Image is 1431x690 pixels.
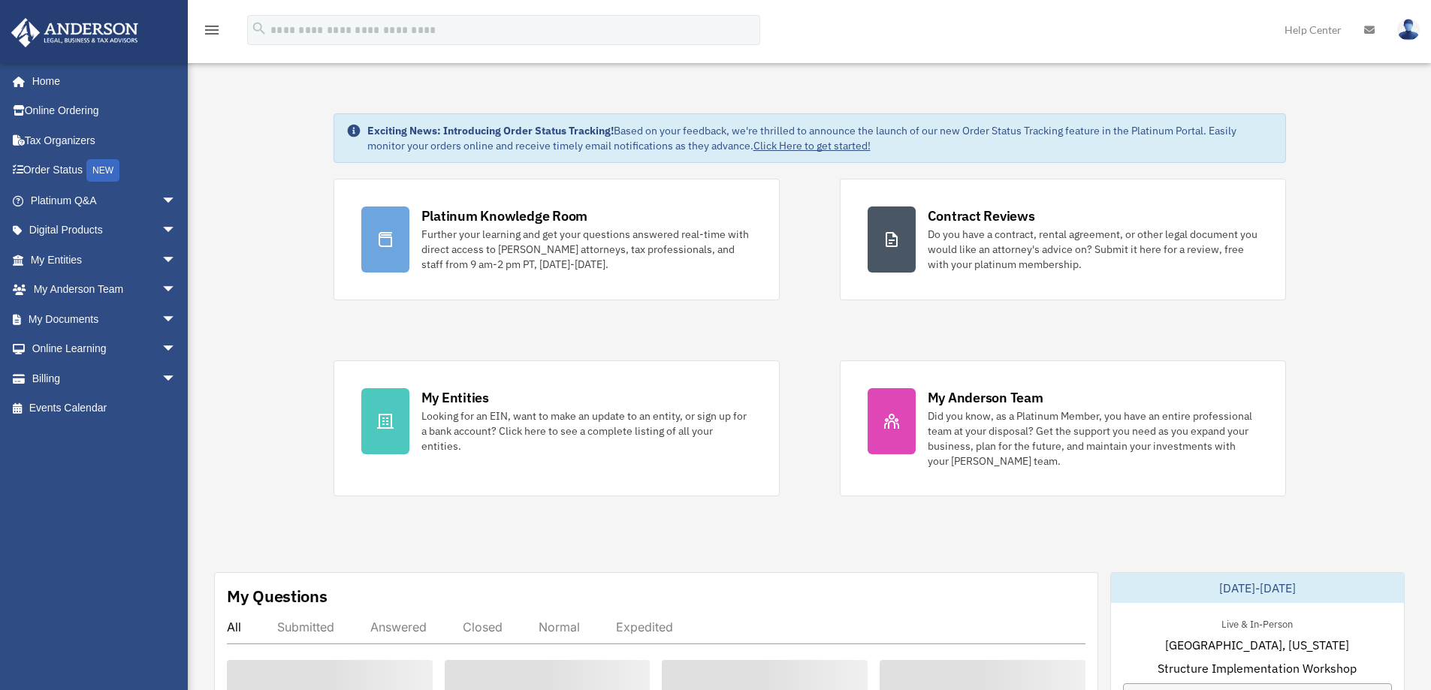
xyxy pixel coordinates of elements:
span: arrow_drop_down [162,245,192,276]
a: Digital Productsarrow_drop_down [11,215,199,246]
i: menu [203,21,221,39]
a: Online Learningarrow_drop_down [11,334,199,364]
div: [DATE]-[DATE] [1111,573,1404,603]
span: arrow_drop_down [162,185,192,216]
a: My Entities Looking for an EIN, want to make an update to an entity, or sign up for a bank accoun... [334,360,780,496]
a: menu [203,26,221,39]
div: Do you have a contract, rental agreement, or other legal document you would like an attorney's ad... [928,227,1258,272]
a: My Anderson Teamarrow_drop_down [11,275,199,305]
span: arrow_drop_down [162,215,192,246]
a: Home [11,66,192,96]
div: Contract Reviews [928,206,1035,225]
strong: Exciting News: Introducing Order Status Tracking! [367,124,614,137]
span: arrow_drop_down [162,304,192,335]
div: Further your learning and get your questions answered real-time with direct access to [PERSON_NAM... [421,227,752,272]
div: My Anderson Team [928,388,1043,407]
a: Platinum Knowledge Room Further your learning and get your questions answered real-time with dire... [334,179,780,300]
a: Online Ordering [11,96,199,126]
div: Looking for an EIN, want to make an update to an entity, or sign up for a bank account? Click her... [421,408,752,453]
div: Closed [463,619,503,634]
span: arrow_drop_down [162,275,192,306]
a: Tax Organizers [11,125,199,155]
div: Platinum Knowledge Room [421,206,588,225]
a: Platinum Q&Aarrow_drop_down [11,185,199,215]
a: Events Calendar [11,393,199,423]
a: Order StatusNEW [11,155,199,186]
a: Click Here to get started! [753,139,871,152]
div: Based on your feedback, we're thrilled to announce the launch of our new Order Status Tracking fe... [367,123,1273,153]
a: My Anderson Team Did you know, as a Platinum Member, you have an entire professional team at your... [840,360,1286,496]
a: My Entitiesarrow_drop_down [11,245,199,275]
div: NEW [86,159,119,182]
i: search [251,20,267,37]
a: Contract Reviews Do you have a contract, rental agreement, or other legal document you would like... [840,179,1286,300]
div: Live & In-Person [1209,615,1305,631]
span: arrow_drop_down [162,334,192,365]
span: [GEOGRAPHIC_DATA], [US_STATE] [1165,636,1349,654]
div: Expedited [616,619,673,634]
img: User Pic [1397,19,1420,41]
span: Structure Implementation Workshop [1158,659,1357,677]
div: All [227,619,241,634]
span: arrow_drop_down [162,363,192,394]
div: Did you know, as a Platinum Member, you have an entire professional team at your disposal? Get th... [928,408,1258,469]
div: Answered [370,619,427,634]
div: Submitted [277,619,334,634]
img: Anderson Advisors Platinum Portal [7,18,143,47]
div: My Questions [227,585,328,607]
a: Billingarrow_drop_down [11,363,199,393]
div: My Entities [421,388,489,407]
a: My Documentsarrow_drop_down [11,304,199,334]
div: Normal [539,619,580,634]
